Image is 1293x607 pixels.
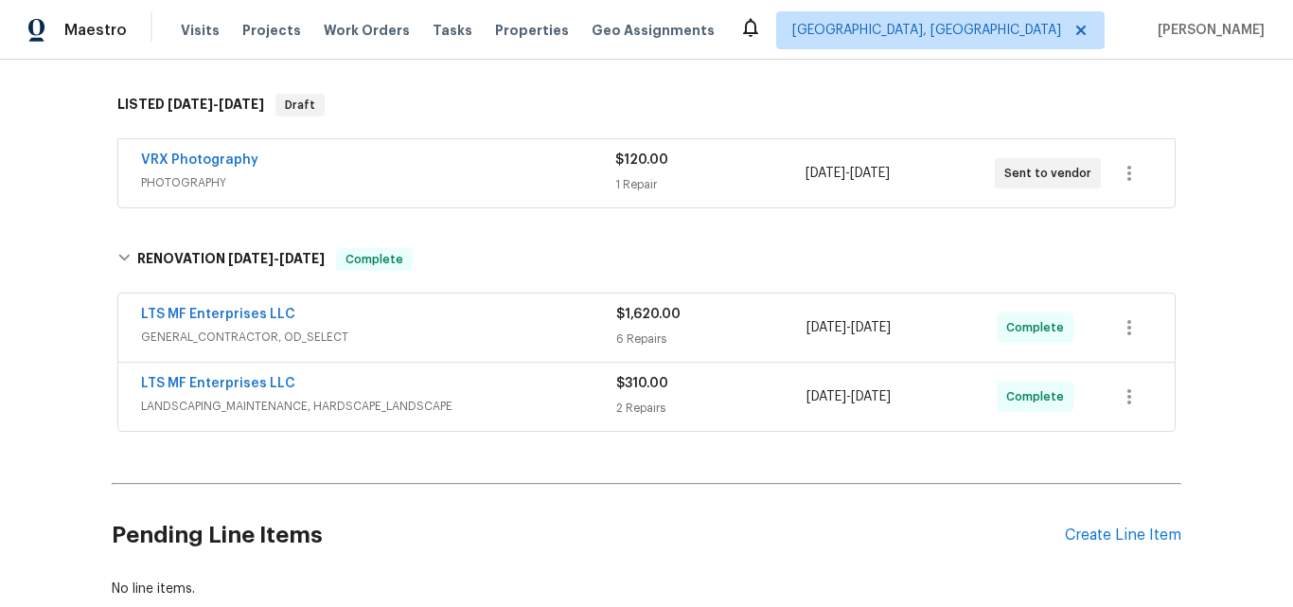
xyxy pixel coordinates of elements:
[1006,387,1072,406] span: Complete
[338,250,411,269] span: Complete
[615,175,805,194] div: 1 Repair
[1004,164,1099,183] span: Sent to vendor
[219,98,264,111] span: [DATE]
[112,75,1181,135] div: LISTED [DATE]-[DATE]Draft
[616,377,668,390] span: $310.00
[806,167,845,180] span: [DATE]
[495,21,569,40] span: Properties
[168,98,264,111] span: -
[806,390,846,403] span: [DATE]
[141,397,616,416] span: LANDSCAPING_MAINTENANCE, HARDSCAPE_LANDSCAPE
[616,399,806,418] div: 2 Repairs
[851,321,891,334] span: [DATE]
[792,21,1061,40] span: [GEOGRAPHIC_DATA], [GEOGRAPHIC_DATA]
[141,153,258,167] a: VRX Photography
[1065,527,1181,545] div: Create Line Item
[279,252,325,265] span: [DATE]
[615,153,668,167] span: $120.00
[433,24,472,37] span: Tasks
[141,173,615,192] span: PHOTOGRAPHY
[324,21,410,40] span: Work Orders
[141,377,295,390] a: LTS MF Enterprises LLC
[806,387,891,406] span: -
[112,229,1181,290] div: RENOVATION [DATE]-[DATE]Complete
[117,94,264,116] h6: LISTED
[851,390,891,403] span: [DATE]
[141,308,295,321] a: LTS MF Enterprises LLC
[806,318,891,337] span: -
[277,96,323,115] span: Draft
[616,330,806,348] div: 6 Repairs
[616,308,681,321] span: $1,620.00
[242,21,301,40] span: Projects
[141,328,616,347] span: GENERAL_CONTRACTOR, OD_SELECT
[137,248,325,271] h6: RENOVATION
[806,164,890,183] span: -
[181,21,220,40] span: Visits
[228,252,325,265] span: -
[806,321,846,334] span: [DATE]
[1006,318,1072,337] span: Complete
[850,167,890,180] span: [DATE]
[592,21,715,40] span: Geo Assignments
[1150,21,1265,40] span: [PERSON_NAME]
[112,491,1065,580] h2: Pending Line Items
[228,252,274,265] span: [DATE]
[64,21,127,40] span: Maestro
[168,98,213,111] span: [DATE]
[112,580,1181,598] div: No line items.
